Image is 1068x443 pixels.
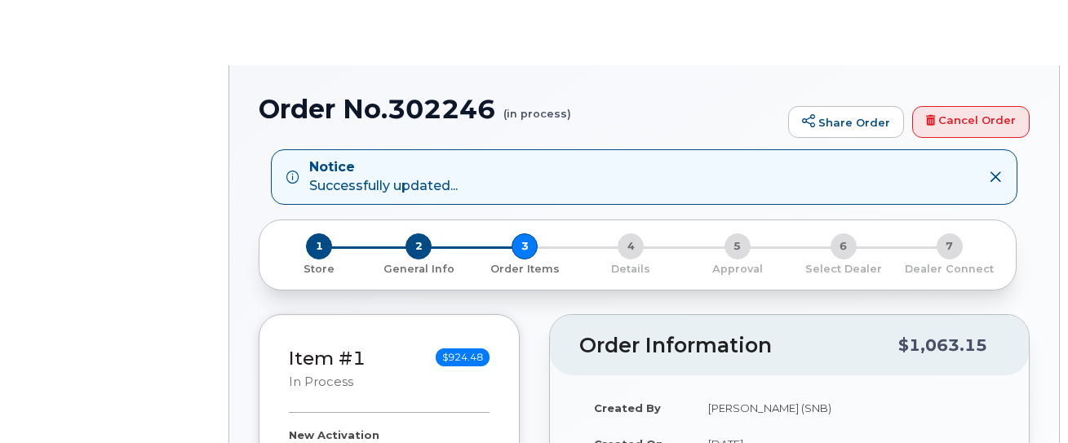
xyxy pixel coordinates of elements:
[289,374,353,389] small: in process
[436,348,490,366] span: $924.48
[594,401,661,414] strong: Created By
[289,428,379,441] strong: New Activation
[912,106,1030,139] a: Cancel Order
[309,158,458,196] div: Successfully updated...
[788,106,904,139] a: Share Order
[309,158,458,177] strong: Notice
[694,390,999,426] td: [PERSON_NAME] (SNB)
[372,262,465,277] p: General Info
[259,95,780,123] h1: Order No.302246
[273,259,366,277] a: 1 Store
[279,262,359,277] p: Store
[405,233,432,259] span: 2
[306,233,332,259] span: 1
[366,259,472,277] a: 2 General Info
[898,330,987,361] div: $1,063.15
[503,95,571,120] small: (in process)
[579,334,898,357] h2: Order Information
[289,347,366,370] a: Item #1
